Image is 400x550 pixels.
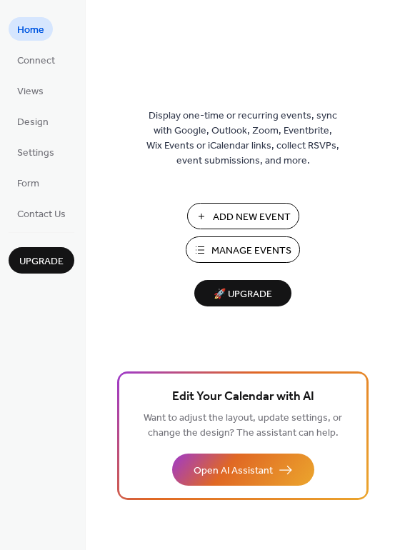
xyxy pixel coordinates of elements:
[9,201,74,225] a: Contact Us
[17,115,49,130] span: Design
[17,23,44,38] span: Home
[144,409,342,443] span: Want to adjust the layout, update settings, or change the design? The assistant can help.
[9,171,48,194] a: Form
[17,54,55,69] span: Connect
[213,210,291,225] span: Add New Event
[17,84,44,99] span: Views
[9,109,57,133] a: Design
[9,79,52,102] a: Views
[172,454,314,486] button: Open AI Assistant
[9,140,63,164] a: Settings
[194,280,291,306] button: 🚀 Upgrade
[19,254,64,269] span: Upgrade
[17,176,39,191] span: Form
[211,244,291,259] span: Manage Events
[17,146,54,161] span: Settings
[9,247,74,274] button: Upgrade
[146,109,339,169] span: Display one-time or recurring events, sync with Google, Outlook, Zoom, Eventbrite, Wix Events or ...
[17,207,66,222] span: Contact Us
[187,203,299,229] button: Add New Event
[203,285,283,304] span: 🚀 Upgrade
[172,387,314,407] span: Edit Your Calendar with AI
[9,17,53,41] a: Home
[186,236,300,263] button: Manage Events
[9,48,64,71] a: Connect
[194,464,273,479] span: Open AI Assistant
